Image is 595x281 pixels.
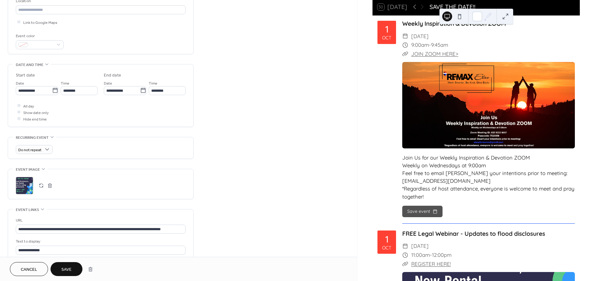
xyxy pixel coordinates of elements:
a: REGISTER HERE! [411,261,451,267]
button: Save event [402,206,443,217]
span: Hide end time [23,116,47,122]
a: Weekly Inspiration & Devotion ZOOM [402,20,506,27]
div: 1 [385,235,389,244]
span: Event links [16,207,39,213]
span: Cancel [21,266,37,273]
div: ​ [402,50,408,59]
span: [DATE] [411,32,429,41]
span: 9:45am [431,41,448,50]
span: - [429,41,431,50]
div: ​ [402,41,408,50]
span: Time [61,80,69,86]
button: Save [51,262,82,276]
span: Time [149,80,157,86]
span: All day [23,103,34,109]
div: Text to display [16,238,184,245]
div: 1 [385,24,389,34]
div: Start date [16,72,35,79]
div: Event color [16,33,62,39]
div: End date [104,72,121,79]
div: URL [16,217,184,224]
span: Recurring event [16,134,49,141]
div: Oct [382,245,391,250]
div: ​ [402,251,408,260]
span: Save [61,266,72,273]
span: Date [16,80,24,86]
div: Join Us for our Weekly Inspiration & Devotion ZOOM Weekly on Wednesdays at 9:00am Feel free to em... [402,154,575,200]
div: ; [16,177,33,194]
span: Event image [16,166,40,173]
a: JOIN ZOOM HERE> [411,50,458,57]
span: Link to Google Maps [23,19,57,26]
span: Do not repeat [18,146,42,153]
span: [DATE] [411,242,429,251]
div: SAVE THE DATE!! [430,2,475,11]
div: Oct [382,35,391,40]
a: FREE Legal Webinar - Updates to flood disclosures [402,230,545,237]
span: Show date only [23,109,49,116]
div: ​ [402,242,408,251]
span: Date and time [16,62,43,68]
span: Date [104,80,112,86]
span: 9:00am [411,41,429,50]
span: - [430,251,432,260]
span: 12:00pm [432,251,452,260]
div: ​ [402,260,408,269]
button: Cancel [10,262,48,276]
span: 11:00am [411,251,430,260]
div: ​ [402,32,408,41]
